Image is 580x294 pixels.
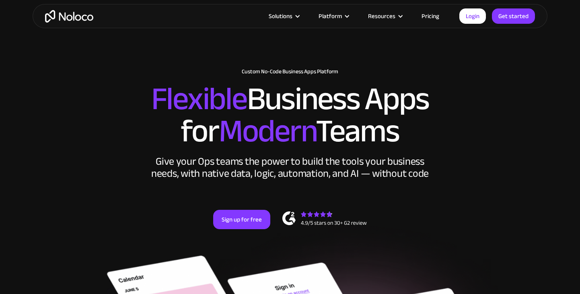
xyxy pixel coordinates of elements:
[358,11,411,21] div: Resources
[319,11,342,21] div: Platform
[411,11,449,21] a: Pricing
[309,11,358,21] div: Platform
[151,69,247,129] span: Flexible
[219,101,316,161] span: Modern
[259,11,309,21] div: Solutions
[492,8,535,24] a: Get started
[45,10,93,23] a: home
[149,155,431,180] div: Give your Ops teams the power to build the tools your business needs, with native data, logic, au...
[368,11,395,21] div: Resources
[41,68,539,75] h1: Custom No-Code Business Apps Platform
[41,83,539,147] h2: Business Apps for Teams
[459,8,486,24] a: Login
[269,11,292,21] div: Solutions
[213,210,270,229] a: Sign up for free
